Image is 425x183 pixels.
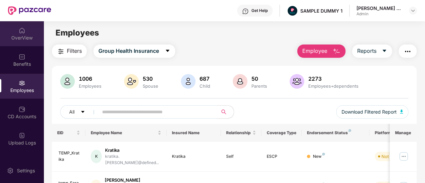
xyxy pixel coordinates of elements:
[333,47,341,55] img: svg+xml;base64,PHN2ZyB4bWxucz0iaHR0cDovL3d3dy53My5vcmcvMjAwMC9zdmciIHhtbG5zOnhsaW5rPSJodHRwOi8vd3...
[242,8,249,15] img: svg+xml;base64,PHN2ZyBpZD0iSGVscC0zMngzMiIgeG1sbnM9Imh0dHA6Ly93d3cudzMub3JnLzIwMDAvc3ZnIiB3aWR0aD...
[261,124,302,142] th: Coverage Type
[52,124,86,142] th: EID
[382,48,387,54] span: caret-down
[233,74,247,89] img: svg+xml;base64,PHN2ZyB4bWxucz0iaHR0cDovL3d3dy53My5vcmcvMjAwMC9zdmciIHhtbG5zOnhsaW5rPSJodHRwOi8vd3...
[307,130,364,136] div: Endorsement Status
[375,130,411,136] div: Platform Status
[60,105,101,119] button: Allcaret-down
[165,48,170,54] span: caret-down
[85,124,167,142] th: Employee Name
[251,8,268,13] div: Get Help
[19,106,25,113] img: svg+xml;base64,PHN2ZyBpZD0iQ0RfQWNjb3VudHMiIGRhdGEtbmFtZT0iQ0QgQWNjb3VudHMiIHhtbG5zPSJodHRwOi8vd3...
[8,6,51,15] img: New Pazcare Logo
[198,75,212,82] div: 687
[19,27,25,34] img: svg+xml;base64,PHN2ZyBpZD0iSG9tZSIgeG1sbnM9Imh0dHA6Ly93d3cudzMub3JnLzIwMDAvc3ZnIiB3aWR0aD0iMjAiIG...
[300,8,343,14] div: SAMPLE DUMMY 1
[15,167,37,174] div: Settings
[352,45,392,58] button: Reportscaret-down
[404,47,412,55] img: svg+xml;base64,PHN2ZyB4bWxucz0iaHR0cDovL3d3dy53My5vcmcvMjAwMC9zdmciIHdpZHRoPSIyNCIgaGVpZ2h0PSIyNC...
[267,153,297,160] div: ESCP
[167,124,221,142] th: Insured Name
[57,130,75,136] span: EID
[410,8,416,13] img: svg+xml;base64,PHN2ZyBpZD0iRHJvcGRvd24tMzJ4MzIiIHhtbG5zPSJodHRwOi8vd3d3LnczLm9yZy8yMDAwL3N2ZyIgd2...
[288,6,297,16] img: Pazcare_Alternative_logo-01-01.png
[77,83,103,89] div: Employees
[172,153,215,160] div: Kratika
[7,167,14,174] img: svg+xml;base64,PHN2ZyBpZD0iU2V0dGluZy0yMHgyMCIgeG1sbnM9Imh0dHA6Ly93d3cudzMub3JnLzIwMDAvc3ZnIiB3aW...
[390,124,417,142] th: Manage
[124,74,139,89] img: svg+xml;base64,PHN2ZyB4bWxucz0iaHR0cDovL3d3dy53My5vcmcvMjAwMC9zdmciIHhtbG5zOnhsaW5rPSJodHRwOi8vd3...
[19,53,25,60] img: svg+xml;base64,PHN2ZyBpZD0iQmVuZWZpdHMiIHhtbG5zPSJodHRwOi8vd3d3LnczLm9yZy8yMDAwL3N2ZyIgd2lkdGg9Ij...
[250,83,268,89] div: Parents
[91,150,102,163] div: K
[250,75,268,82] div: 50
[313,153,325,160] div: New
[19,80,25,86] img: svg+xml;base64,PHN2ZyBpZD0iRW1wbG95ZWVzIiB4bWxucz0iaHR0cDovL3d3dy53My5vcmcvMjAwMC9zdmciIHdpZHRoPS...
[226,130,251,136] span: Relationship
[349,129,351,132] img: svg+xml;base64,PHN2ZyB4bWxucz0iaHR0cDovL3d3dy53My5vcmcvMjAwMC9zdmciIHdpZHRoPSI4IiBoZWlnaHQ9IjgiIH...
[56,28,99,38] span: Employees
[307,75,360,82] div: 2273
[141,83,160,89] div: Spouse
[322,153,325,155] img: svg+xml;base64,PHN2ZyB4bWxucz0iaHR0cDovL3d3dy53My5vcmcvMjAwMC9zdmciIHdpZHRoPSI4IiBoZWlnaHQ9IjgiIH...
[217,105,234,119] button: search
[302,47,327,55] span: Employee
[357,47,376,55] span: Reports
[398,151,409,162] img: manageButton
[77,75,103,82] div: 1006
[342,108,397,116] span: Download Filtered Report
[91,130,156,136] span: Employee Name
[57,47,65,55] img: svg+xml;base64,PHN2ZyB4bWxucz0iaHR0cDovL3d3dy53My5vcmcvMjAwMC9zdmciIHdpZHRoPSIyNCIgaGVpZ2h0PSIyNC...
[356,5,403,11] div: [PERSON_NAME] Ravindarsingh
[60,74,75,89] img: svg+xml;base64,PHN2ZyB4bWxucz0iaHR0cDovL3d3dy53My5vcmcvMjAwMC9zdmciIHhtbG5zOnhsaW5rPSJodHRwOi8vd3...
[336,105,409,119] button: Download Filtered Report
[198,83,212,89] div: Child
[217,109,230,115] span: search
[290,74,304,89] img: svg+xml;base64,PHN2ZyB4bWxucz0iaHR0cDovL3d3dy53My5vcmcvMjAwMC9zdmciIHhtbG5zOnhsaW5rPSJodHRwOi8vd3...
[52,45,87,58] button: Filters
[226,153,256,160] div: Self
[141,75,160,82] div: 530
[105,147,161,153] div: Kratika
[80,110,85,115] span: caret-down
[381,153,406,160] div: Not Verified
[356,11,403,17] div: Admin
[297,45,346,58] button: Employee
[181,74,196,89] img: svg+xml;base64,PHN2ZyB4bWxucz0iaHR0cDovL3d3dy53My5vcmcvMjAwMC9zdmciIHhtbG5zOnhsaW5rPSJodHRwOi8vd3...
[69,108,74,116] span: All
[93,45,175,58] button: Group Health Insurancecaret-down
[59,150,80,163] div: TEMP_Kratika
[98,47,159,55] span: Group Health Insurance
[221,124,261,142] th: Relationship
[307,83,360,89] div: Employees+dependents
[400,110,403,114] img: svg+xml;base64,PHN2ZyB4bWxucz0iaHR0cDovL3d3dy53My5vcmcvMjAwMC9zdmciIHhtbG5zOnhsaW5rPSJodHRwOi8vd3...
[19,132,25,139] img: svg+xml;base64,PHN2ZyBpZD0iVXBsb2FkX0xvZ3MiIGRhdGEtbmFtZT0iVXBsb2FkIExvZ3MiIHhtbG5zPSJodHRwOi8vd3...
[105,153,161,166] div: kratika.[PERSON_NAME]@defined...
[67,47,82,55] span: Filters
